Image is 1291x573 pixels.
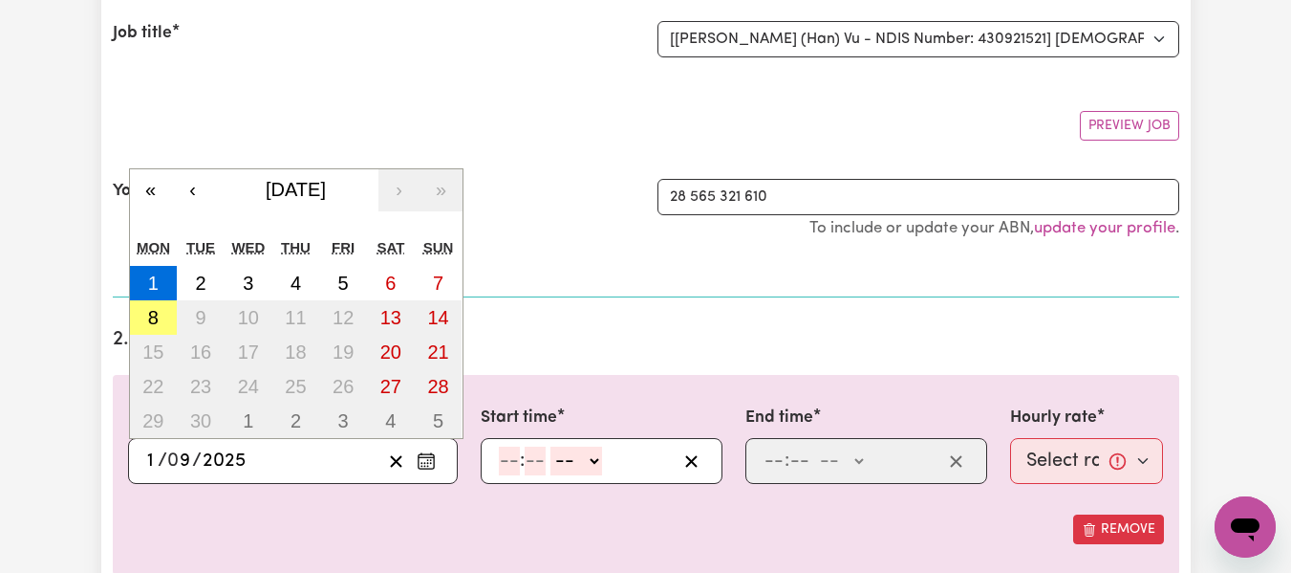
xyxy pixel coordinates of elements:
abbr: Friday [332,239,355,255]
abbr: Sunday [423,239,454,255]
button: ‹ [172,169,214,211]
button: 5 October 2025 [415,404,463,438]
abbr: 5 September 2025 [338,273,349,294]
abbr: 3 September 2025 [243,273,253,294]
button: 1 September 2025 [130,266,178,300]
input: ---- [202,447,247,475]
span: [DATE] [266,179,326,200]
span: : [520,451,525,472]
abbr: 10 September 2025 [238,307,259,328]
abbr: Wednesday [231,239,265,255]
button: 9 September 2025 [177,300,225,335]
button: 11 September 2025 [272,300,320,335]
button: 1 October 2025 [225,404,272,438]
abbr: 1 October 2025 [243,410,253,431]
small: To include or update your ABN, . [809,220,1179,236]
abbr: 29 September 2025 [142,410,163,431]
input: -- [525,447,546,475]
button: 14 September 2025 [415,300,463,335]
button: 24 September 2025 [225,369,272,404]
button: 2 October 2025 [272,404,320,438]
abbr: 26 September 2025 [333,376,354,397]
abbr: 4 September 2025 [290,273,301,294]
button: « [130,169,172,211]
abbr: 12 September 2025 [333,307,354,328]
abbr: 28 September 2025 [427,376,448,397]
abbr: 14 September 2025 [427,307,448,328]
abbr: 1 September 2025 [148,273,159,294]
label: Start time [481,406,557,430]
button: 8 September 2025 [130,300,178,335]
input: -- [169,447,193,475]
button: 29 September 2025 [130,404,178,438]
abbr: 3 October 2025 [338,410,349,431]
abbr: 5 October 2025 [433,410,443,431]
abbr: 24 September 2025 [238,376,259,397]
button: 30 September 2025 [177,404,225,438]
input: -- [764,447,785,475]
label: Date of care work [128,406,267,430]
button: › [378,169,420,211]
span: / [192,451,202,472]
abbr: 7 September 2025 [433,273,443,294]
button: 17 September 2025 [225,335,272,369]
button: 3 October 2025 [319,404,367,438]
label: End time [745,406,813,430]
button: 23 September 2025 [177,369,225,404]
span: 0 [167,452,179,471]
label: Hourly rate [1010,406,1097,430]
h2: 2. Enter the details of your shift(s) [113,328,1179,352]
button: 19 September 2025 [319,335,367,369]
abbr: 18 September 2025 [285,342,306,363]
button: 10 September 2025 [225,300,272,335]
input: -- [146,447,159,475]
abbr: 25 September 2025 [285,376,306,397]
button: [DATE] [214,169,378,211]
abbr: 2 September 2025 [195,273,205,294]
button: 25 September 2025 [272,369,320,404]
span: / [158,451,167,472]
button: 2 September 2025 [177,266,225,300]
abbr: 11 September 2025 [285,307,306,328]
abbr: 22 September 2025 [142,376,163,397]
button: Enter the date of care work [411,447,441,475]
button: Clear date [381,447,411,475]
abbr: 30 September 2025 [190,410,211,431]
abbr: Monday [137,239,170,255]
label: Job title [113,21,172,46]
abbr: Tuesday [186,239,215,255]
button: 18 September 2025 [272,335,320,369]
button: 7 September 2025 [415,266,463,300]
button: 20 September 2025 [367,335,415,369]
button: 22 September 2025 [130,369,178,404]
abbr: 6 September 2025 [385,273,396,294]
input: -- [499,447,520,475]
button: 4 October 2025 [367,404,415,438]
button: 4 September 2025 [272,266,320,300]
button: 6 September 2025 [367,266,415,300]
abbr: 2 October 2025 [290,410,301,431]
button: 28 September 2025 [415,369,463,404]
button: 5 September 2025 [319,266,367,300]
button: 3 September 2025 [225,266,272,300]
button: » [420,169,463,211]
abbr: 19 September 2025 [333,342,354,363]
button: Preview Job [1080,111,1179,141]
abbr: Thursday [281,239,311,255]
abbr: 15 September 2025 [142,342,163,363]
button: 27 September 2025 [367,369,415,404]
abbr: 20 September 2025 [380,342,401,363]
abbr: 21 September 2025 [427,342,448,363]
a: update your profile [1034,220,1175,236]
button: 12 September 2025 [319,300,367,335]
abbr: 27 September 2025 [380,376,401,397]
abbr: 17 September 2025 [238,342,259,363]
button: 13 September 2025 [367,300,415,335]
abbr: 8 September 2025 [148,307,159,328]
abbr: 23 September 2025 [190,376,211,397]
abbr: 9 September 2025 [195,307,205,328]
button: Remove this shift [1073,515,1164,544]
button: 21 September 2025 [415,335,463,369]
span: : [785,451,789,472]
abbr: 13 September 2025 [380,307,401,328]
